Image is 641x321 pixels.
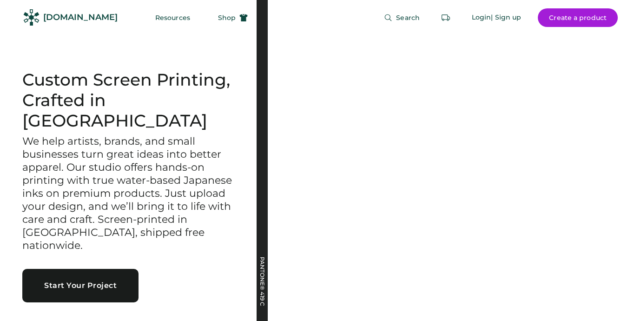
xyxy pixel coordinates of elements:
button: Create a product [538,8,618,27]
h3: We help artists, brands, and small businesses turn great ideas into better apparel. Our studio of... [22,135,234,252]
button: Shop [207,8,259,27]
span: Search [396,14,420,21]
div: Login [472,13,491,22]
button: Retrieve an order [436,8,455,27]
img: Rendered Logo - Screens [23,9,40,26]
div: | Sign up [491,13,521,22]
button: Resources [144,8,201,27]
button: Search [373,8,431,27]
button: Start Your Project [22,269,139,302]
div: [DOMAIN_NAME] [43,12,118,23]
h1: Custom Screen Printing, Crafted in [GEOGRAPHIC_DATA] [22,70,234,131]
span: Shop [218,14,236,21]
